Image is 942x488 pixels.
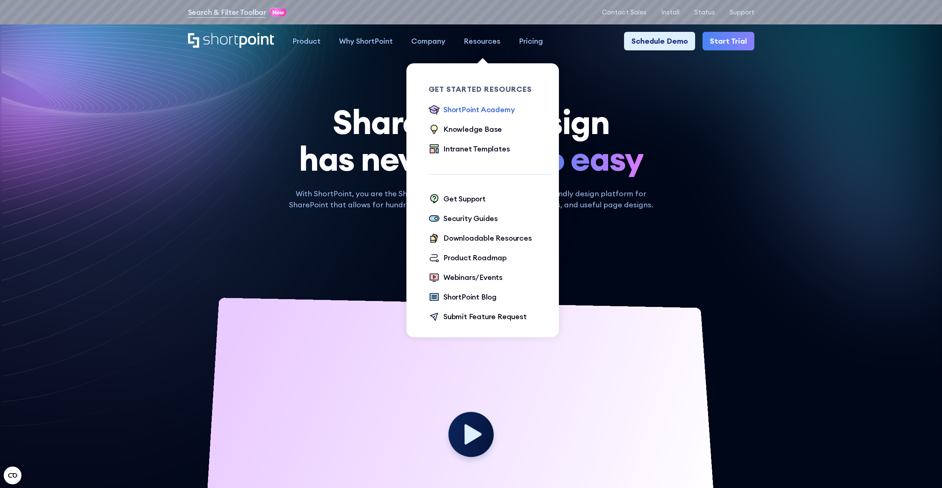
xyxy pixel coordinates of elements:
div: Submit Feature Request [443,311,527,322]
div: Product Roadmap [443,252,507,263]
a: Home [188,33,274,49]
div: Pricing [519,36,543,47]
a: Resources [455,32,510,50]
a: Search & Filter Toolbar [188,7,266,18]
a: Knowledge Base [429,124,502,136]
a: Contact Sales [602,9,646,16]
div: Product [292,36,321,47]
a: Why ShortPoint [330,32,402,50]
div: Intranet Templates [443,143,510,154]
div: Company [411,36,445,47]
div: Get Support [443,193,486,204]
button: Open CMP widget [4,467,21,484]
a: ShortPoint Blog [429,291,497,304]
div: Security Guides [443,213,498,224]
a: Submit Feature Request [429,311,527,323]
a: Support [730,9,754,16]
iframe: Chat Widget [905,452,942,488]
a: ShortPoint Academy [429,104,514,116]
div: Get Started Resources [429,86,552,93]
a: Status [694,9,715,16]
a: Start Trial [703,32,754,50]
a: Intranet Templates [429,143,510,156]
a: Webinars/Events [429,272,503,284]
div: Why ShortPoint [339,36,393,47]
span: so easy [530,140,643,177]
div: Knowledge Base [443,124,502,135]
div: Webinars/Events [443,272,503,283]
a: Get Support [429,193,486,205]
a: Security Guides [429,213,498,225]
a: Product Roadmap [429,252,507,264]
div: ShortPoint Blog [443,291,497,303]
div: Downloadable Resources [443,233,532,244]
a: Downloadable Resources [429,233,532,245]
p: With ShortPoint, you are the SharePoint Designer. ShortPoint is a user-friendly design platform f... [284,188,658,210]
a: Install [661,9,680,16]
div: ShortPoint Academy [443,104,514,115]
a: Product [283,32,330,50]
div: Resources [464,36,500,47]
a: Pricing [510,32,552,50]
a: Schedule Demo [624,32,695,50]
a: Company [402,32,455,50]
h1: SharePoint Design has never been [188,104,754,177]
